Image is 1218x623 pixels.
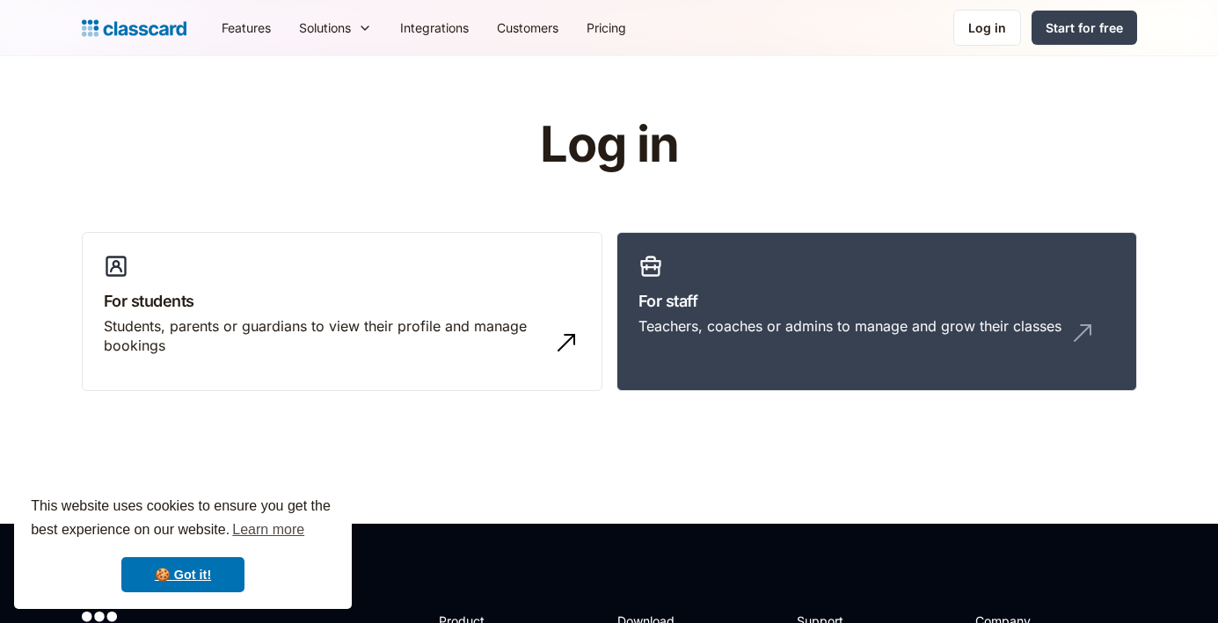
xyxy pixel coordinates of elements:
span: This website uses cookies to ensure you get the best experience on our website. [31,496,335,543]
a: For staffTeachers, coaches or admins to manage and grow their classes [616,232,1137,392]
div: Log in [968,18,1006,37]
a: Start for free [1032,11,1137,45]
a: learn more about cookies [230,517,307,543]
h1: Log in [330,118,888,172]
div: Solutions [285,8,386,47]
a: Logo [82,16,186,40]
a: Pricing [573,8,640,47]
div: Teachers, coaches or admins to manage and grow their classes [638,316,1061,336]
h3: For students [104,289,580,313]
a: Log in [953,10,1021,46]
a: Features [208,8,285,47]
div: Start for free [1046,18,1123,37]
div: Students, parents or guardians to view their profile and manage bookings [104,316,545,356]
h3: For staff [638,289,1115,313]
a: For studentsStudents, parents or guardians to view their profile and manage bookings [82,232,602,392]
div: Solutions [299,18,351,37]
a: Customers [483,8,573,47]
a: dismiss cookie message [121,557,244,592]
div: cookieconsent [14,479,352,609]
a: Integrations [386,8,483,47]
